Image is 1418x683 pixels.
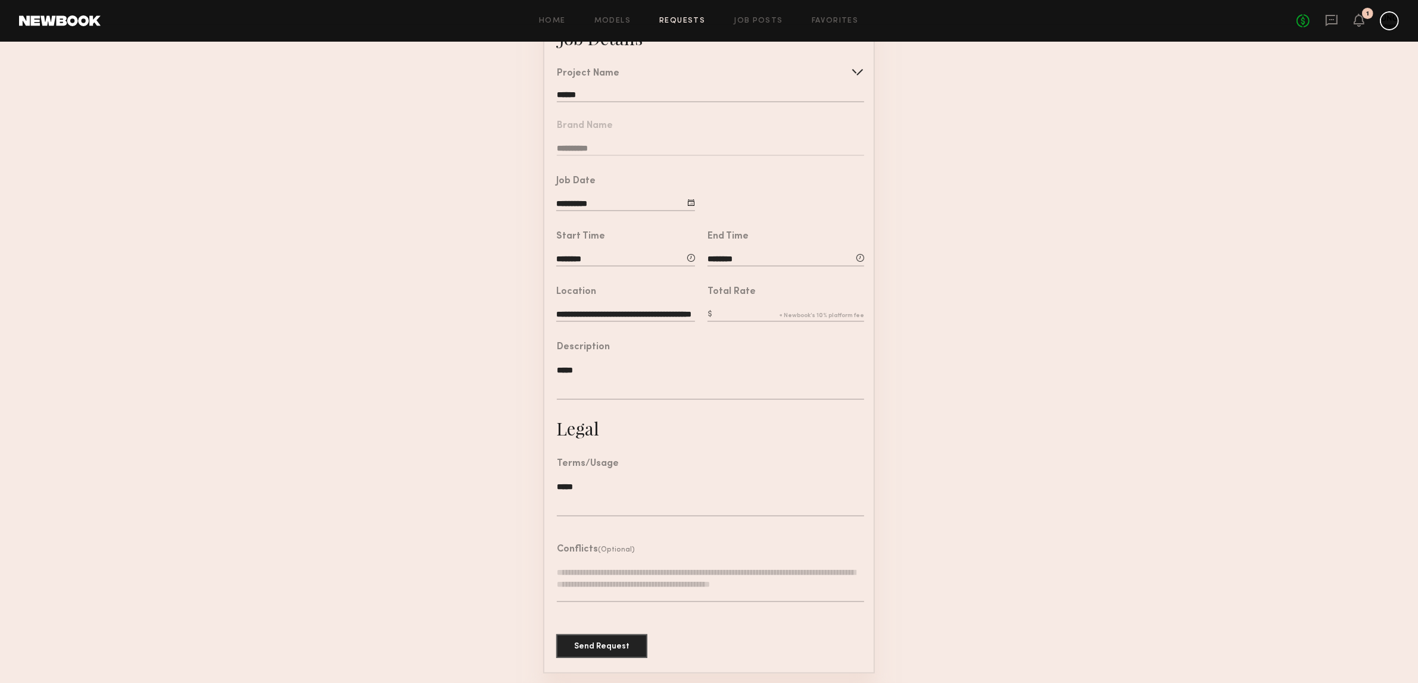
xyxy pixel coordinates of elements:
[594,17,631,25] a: Models
[539,17,566,25] a: Home
[556,232,605,242] div: Start Time
[659,17,705,25] a: Requests
[557,545,635,554] header: Conflicts
[557,69,619,79] div: Project Name
[557,343,610,352] div: Description
[556,177,596,186] div: Job Date
[708,287,756,297] div: Total Rate
[556,416,599,440] div: Legal
[598,546,635,553] span: (Optional)
[734,17,783,25] a: Job Posts
[812,17,859,25] a: Favorites
[556,634,647,658] button: Send Request
[1366,11,1369,17] div: 1
[556,287,596,297] div: Location
[708,232,749,242] div: End Time
[557,459,619,469] div: Terms/Usage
